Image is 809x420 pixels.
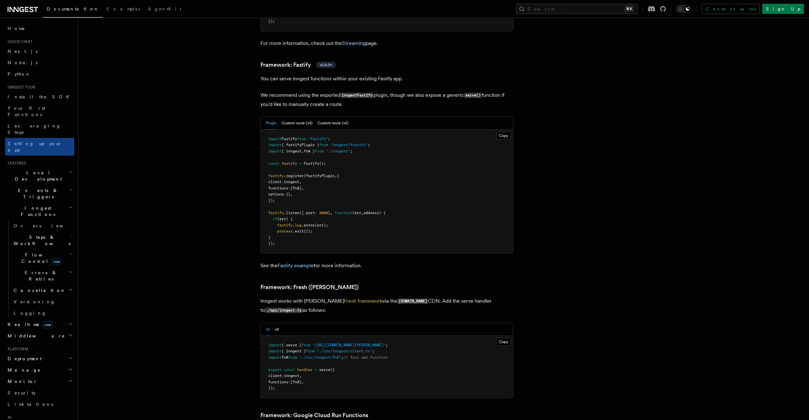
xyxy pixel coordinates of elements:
[290,192,293,196] span: ,
[318,117,349,130] button: Custom route (v2)
[282,137,297,141] span: Fastify
[11,252,70,264] span: Flow Control
[268,186,288,190] span: functions
[5,138,74,156] a: Setting up your app
[268,380,288,384] span: functions
[106,6,140,11] span: Examples
[301,380,304,384] span: ,
[676,5,691,13] button: Toggle dark mode
[260,297,513,315] p: Inngest works with [PERSON_NAME] via the CDN. Add the serve handler to as follows:
[284,174,304,178] span: .register
[8,106,45,117] span: Your first Functions
[284,374,299,378] span: inngest
[8,25,25,32] span: Home
[5,364,74,376] button: Manage
[350,149,352,153] span: ;
[330,367,335,372] span: ({
[277,229,293,233] span: process
[275,323,279,336] button: v2
[5,220,74,319] div: Inngest Functions
[282,161,297,166] span: fastify
[11,287,66,293] span: Cancellation
[14,223,79,228] span: Overview
[8,94,73,99] span: Install the SDK
[397,299,428,304] code: [DOMAIN_NAME]
[330,211,332,215] span: ,
[293,229,304,233] span: .exit
[344,355,388,360] span: // Your own function
[341,355,344,360] span: ;
[5,205,68,218] span: Inngest Functions
[8,402,53,407] span: Limitations
[315,211,317,215] span: :
[464,93,482,98] code: serve()
[5,91,74,102] a: Install the SDK
[260,39,513,48] p: For more information, check out the page.
[268,143,282,147] span: import
[308,137,328,141] span: "fastify"
[5,170,69,182] span: Local Development
[277,217,293,221] span: (err) {
[372,349,374,353] span: ;
[268,137,282,141] span: import
[496,132,511,140] button: Copy
[268,211,284,215] span: fastify
[268,192,284,196] span: options
[301,223,315,227] span: .error
[368,143,370,147] span: ;
[317,349,372,353] span: "./src/inngest/client.ts"
[43,2,103,18] a: Documentation
[5,415,12,420] span: AI
[11,249,74,267] button: Flow Controlnew
[282,343,301,347] span: { serve }
[8,141,62,152] span: Setting up your app
[8,49,38,54] span: Next.js
[340,93,374,98] code: inngestFastify
[5,187,69,200] span: Events & Triggers
[268,355,282,360] span: import
[260,411,368,420] a: Framework: Google Cloud Run Functions
[5,102,74,120] a: Your first Functions
[5,68,74,80] a: Python
[268,161,279,166] span: const
[5,378,37,385] span: Monitor
[297,137,306,141] span: from
[8,390,36,395] span: Security
[268,367,282,372] span: export
[5,353,74,364] button: Deployment
[260,60,336,69] a: Framework: Fastifyv2.6.0+
[496,338,511,346] button: Copy
[337,174,339,178] span: {
[301,149,304,153] span: ,
[284,180,299,184] span: inngest
[11,220,74,232] a: Overview
[273,217,277,221] span: if
[5,39,33,44] span: Quick start
[144,2,185,17] a: AgentKit
[315,367,317,372] span: =
[5,57,74,68] a: Node.js
[319,211,328,215] span: 3000
[335,174,337,178] span: ,
[320,62,332,67] span: v2.6.0+
[268,149,282,153] span: import
[386,343,388,347] span: ;
[5,355,42,362] span: Deployment
[260,91,513,109] p: We recommend using the exported plugin, though we also expose a generic function if you'd like to...
[5,23,74,34] a: Home
[328,137,330,141] span: ;
[260,283,359,292] a: Framework: Fresh ([PERSON_NAME])
[47,6,99,11] span: Documentation
[277,262,314,269] a: Fastify example
[319,161,326,166] span: ();
[288,380,290,384] span: :
[8,123,61,135] span: Leveraging Steps
[260,74,513,83] p: You can serve Inngest functions within your existing Fastify app.
[42,321,53,328] span: new
[293,223,295,227] span: .
[5,398,74,410] a: Limitations
[282,117,313,130] button: Custom route (v3)
[315,223,328,227] span: (err);
[315,149,324,153] span: from
[5,387,74,398] a: Security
